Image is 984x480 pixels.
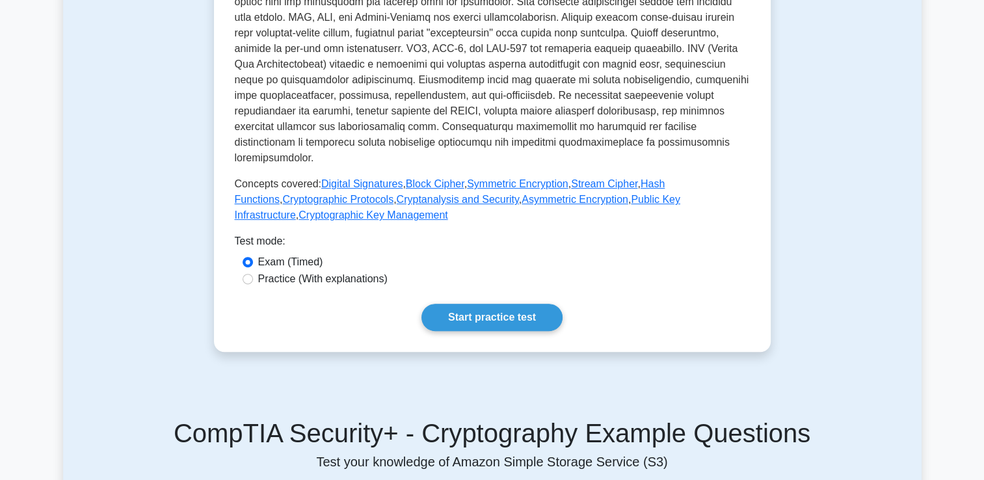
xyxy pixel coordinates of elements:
a: Cryptographic Key Management [299,209,447,220]
p: Test your knowledge of Amazon Simple Storage Service (S3) [71,454,914,470]
a: Asymmetric Encryption [522,194,628,205]
a: Cryptanalysis and Security [397,194,519,205]
label: Exam (Timed) [258,254,323,270]
h5: CompTIA Security+ - Cryptography Example Questions [71,418,914,449]
div: Test mode: [235,233,750,254]
p: Concepts covered: , , , , , , , , , [235,176,750,223]
a: Block Cipher [406,178,464,189]
a: Stream Cipher [571,178,637,189]
a: Start practice test [421,304,563,331]
a: Digital Signatures [321,178,403,189]
a: Cryptographic Protocols [282,194,393,205]
a: Symmetric Encryption [467,178,568,189]
label: Practice (With explanations) [258,271,388,287]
